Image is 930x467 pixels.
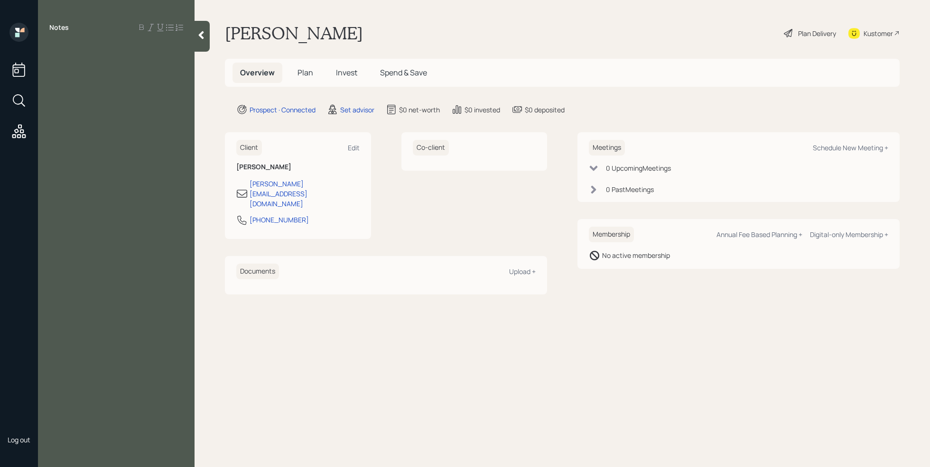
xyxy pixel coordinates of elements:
[716,230,802,239] div: Annual Fee Based Planning +
[606,184,654,194] div: 0 Past Meeting s
[798,28,836,38] div: Plan Delivery
[813,143,888,152] div: Schedule New Meeting +
[348,143,360,152] div: Edit
[864,28,893,38] div: Kustomer
[589,227,634,242] h6: Membership
[250,215,309,225] div: [PHONE_NUMBER]
[240,67,275,78] span: Overview
[236,163,360,171] h6: [PERSON_NAME]
[298,67,313,78] span: Plan
[340,105,374,115] div: Set advisor
[810,230,888,239] div: Digital-only Membership +
[250,179,360,209] div: [PERSON_NAME][EMAIL_ADDRESS][DOMAIN_NAME]
[509,267,536,276] div: Upload +
[380,67,427,78] span: Spend & Save
[413,140,449,156] h6: Co-client
[9,405,28,424] img: retirable_logo.png
[236,264,279,279] h6: Documents
[250,105,316,115] div: Prospect · Connected
[606,163,671,173] div: 0 Upcoming Meeting s
[8,435,30,444] div: Log out
[236,140,262,156] h6: Client
[225,23,363,44] h1: [PERSON_NAME]
[49,23,69,32] label: Notes
[399,105,440,115] div: $0 net-worth
[525,105,565,115] div: $0 deposited
[602,250,670,260] div: No active membership
[589,140,625,156] h6: Meetings
[336,67,357,78] span: Invest
[465,105,500,115] div: $0 invested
